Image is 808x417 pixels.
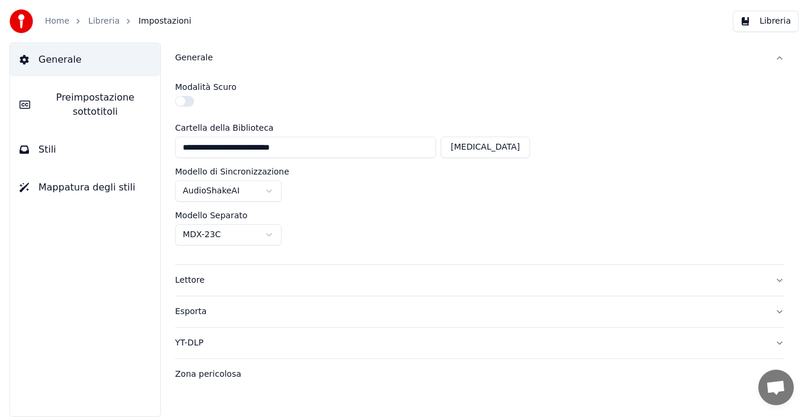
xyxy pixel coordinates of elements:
[175,167,289,176] label: Modello di Sincronizzazione
[45,15,69,27] a: Home
[441,137,530,158] button: [MEDICAL_DATA]
[38,53,82,67] span: Generale
[40,90,151,119] span: Preimpostazione sottotitoli
[175,296,784,327] button: Esporta
[175,265,784,296] button: Lettore
[175,328,784,358] button: YT-DLP
[175,359,784,390] button: Zona pericolosa
[10,171,160,204] button: Mappatura degli stili
[175,124,530,132] label: Cartella della Biblioteca
[38,180,135,195] span: Mappatura degli stili
[175,337,765,349] div: YT-DLP
[175,43,784,73] button: Generale
[733,11,799,32] button: Libreria
[175,52,765,64] div: Generale
[758,370,794,405] div: Aprire la chat
[88,15,119,27] a: Libreria
[175,211,247,219] label: Modello Separato
[138,15,191,27] span: Impostazioni
[175,306,765,318] div: Esporta
[9,9,33,33] img: youka
[175,368,765,380] div: Zona pericolosa
[10,133,160,166] button: Stili
[175,274,765,286] div: Lettore
[38,143,56,157] span: Stili
[10,43,160,76] button: Generale
[45,15,191,27] nav: breadcrumb
[10,81,160,128] button: Preimpostazione sottotitoli
[175,73,784,264] div: Generale
[175,83,237,91] label: Modalità Scuro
